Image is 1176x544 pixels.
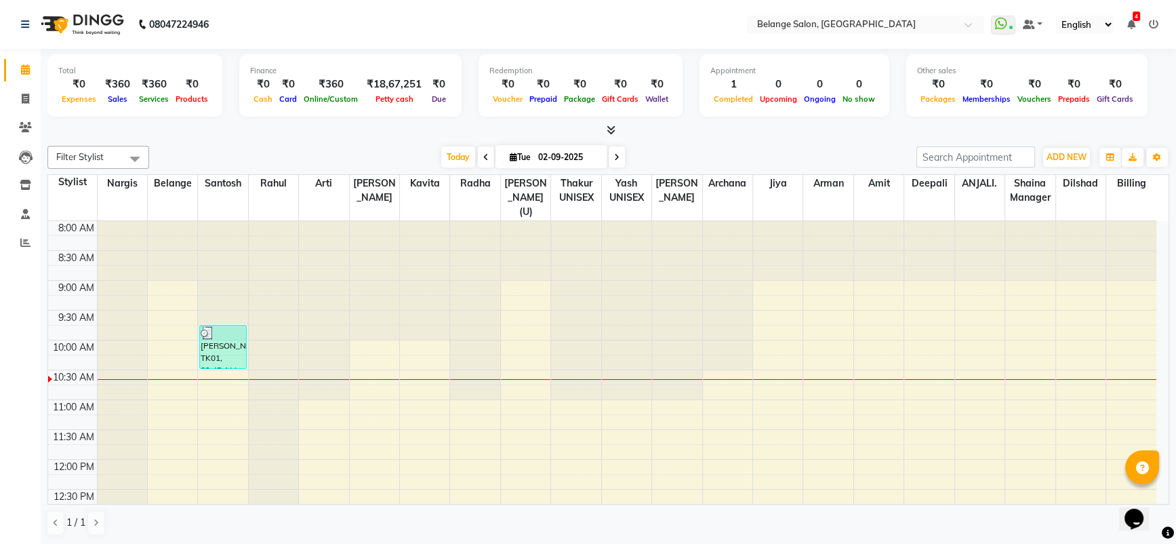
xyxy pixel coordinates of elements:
[51,460,97,474] div: 12:00 PM
[250,65,451,77] div: Finance
[56,311,97,325] div: 9:30 AM
[1106,175,1156,192] span: Billing
[427,77,451,92] div: ₹0
[56,281,97,295] div: 9:00 AM
[710,65,878,77] div: Appointment
[56,151,104,162] span: Filter Stylist
[1093,77,1137,92] div: ₹0
[450,175,500,192] span: Radha
[800,94,839,104] span: Ongoing
[48,175,97,189] div: Stylist
[50,430,97,444] div: 11:30 AM
[1127,18,1135,31] a: 4
[959,94,1014,104] span: Memberships
[1056,175,1106,192] span: dilshad
[534,147,602,168] input: 2025-09-02
[1133,12,1140,21] span: 4
[198,175,247,192] span: Santosh
[489,77,526,92] div: ₹0
[136,94,172,104] span: Services
[172,77,211,92] div: ₹0
[489,94,526,104] span: Voucher
[642,77,672,92] div: ₹0
[98,175,147,192] span: Nargis
[839,77,878,92] div: 0
[710,94,756,104] span: Completed
[35,5,127,43] img: logo
[756,77,800,92] div: 0
[1014,94,1055,104] span: Vouchers
[372,94,417,104] span: Petty cash
[1047,152,1087,162] span: ADD NEW
[1005,175,1055,206] span: Shaina manager
[916,147,1035,168] input: Search Appointment
[917,77,959,92] div: ₹0
[602,175,651,206] span: Yash UNISEX
[1043,148,1090,167] button: ADD NEW
[959,77,1014,92] div: ₹0
[56,251,97,265] div: 8:30 AM
[361,77,427,92] div: ₹18,67,251
[50,400,97,414] div: 11:00 AM
[599,94,642,104] span: Gift Cards
[506,152,534,162] span: Tue
[904,175,954,192] span: deepali
[803,175,853,192] span: Arman
[149,5,209,43] b: 08047224946
[839,94,878,104] span: No show
[300,94,361,104] span: Online/Custom
[100,77,136,92] div: ₹360
[249,175,298,192] span: Rahul
[703,175,752,192] span: Archana
[58,94,100,104] span: Expenses
[599,77,642,92] div: ₹0
[58,77,100,92] div: ₹0
[800,77,839,92] div: 0
[756,94,800,104] span: Upcoming
[1093,94,1137,104] span: Gift Cards
[250,77,276,92] div: ₹0
[104,94,131,104] span: Sales
[56,221,97,235] div: 8:00 AM
[710,77,756,92] div: 1
[276,94,300,104] span: Card
[1119,490,1162,530] iframe: chat widget
[172,94,211,104] span: Products
[50,370,97,385] div: 10:30 AM
[200,326,246,368] div: [PERSON_NAME], TK01, 09:45 AM-10:30 AM, Hair cut - Hair cut (M) (₹400)
[1055,77,1093,92] div: ₹0
[136,77,172,92] div: ₹360
[917,94,959,104] span: Packages
[58,65,211,77] div: Total
[561,77,599,92] div: ₹0
[148,175,197,192] span: Belange
[526,77,561,92] div: ₹0
[753,175,803,192] span: Jiya
[50,341,97,355] div: 10:00 AM
[526,94,561,104] span: Prepaid
[1014,77,1055,92] div: ₹0
[489,65,672,77] div: Redemption
[561,94,599,104] span: Package
[428,94,449,104] span: Due
[652,175,702,206] span: [PERSON_NAME]
[501,175,550,220] span: [PERSON_NAME] (U)
[642,94,672,104] span: Wallet
[551,175,601,206] span: Thakur UNISEX
[276,77,300,92] div: ₹0
[299,175,348,192] span: Arti
[441,147,475,168] span: Today
[300,77,361,92] div: ₹360
[250,94,276,104] span: Cash
[1055,94,1093,104] span: Prepaids
[350,175,399,206] span: [PERSON_NAME]
[854,175,904,192] span: Amit
[955,175,1005,192] span: ANJALI.
[400,175,449,192] span: Kavita
[66,516,85,530] span: 1 / 1
[51,490,97,504] div: 12:30 PM
[917,65,1137,77] div: Other sales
